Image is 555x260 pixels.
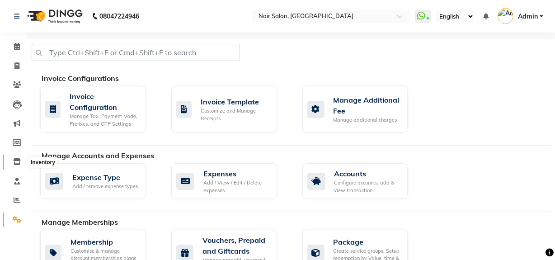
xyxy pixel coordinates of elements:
div: Expenses [203,168,270,179]
div: Add / remove expense types [72,183,138,190]
div: Membership [71,236,139,247]
div: Inventory [28,157,57,168]
div: Configure accounts, add & view transaction [334,179,401,194]
a: Invoice TemplateCustomize and Manage Receipts [171,86,289,132]
a: Invoice ConfigurationManage Tax, Payment Mode, Prefixes, and OTP Settings [40,86,158,132]
div: Manage additional charges [334,116,401,124]
a: Manage Additional FeeManage additional charges [302,86,420,132]
div: Add / View / Edit / Delete expenses [203,179,270,194]
div: Accounts [334,168,401,179]
a: Expense TypeAdd / remove expense types [40,163,158,199]
a: AccountsConfigure accounts, add & view transaction [302,163,420,199]
div: Manage Additional Fee [334,95,401,116]
div: Invoice Configuration [70,91,139,113]
div: Invoice Template [201,96,270,107]
img: logo [23,4,85,29]
div: Package [334,236,401,247]
img: Admin [498,8,513,24]
b: 08047224946 [99,4,139,29]
input: Type Ctrl+Shift+F or Cmd+Shift+F to search [32,44,240,61]
span: Admin [518,12,538,21]
div: Manage Tax, Payment Mode, Prefixes, and OTP Settings [70,113,139,128]
a: ExpensesAdd / View / Edit / Delete expenses [171,163,289,199]
div: Expense Type [72,172,138,183]
div: Customize and Manage Receipts [201,107,270,122]
div: Vouchers, Prepaid and Giftcards [202,235,270,256]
